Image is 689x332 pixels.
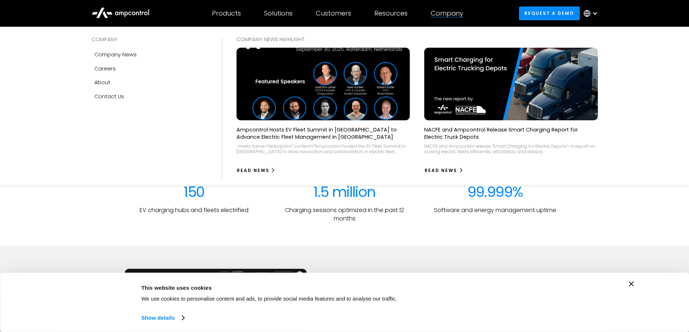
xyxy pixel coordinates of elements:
p: NACFE and Ampcontrol Release Smart Charging Report for Electric Truck Depots [424,126,598,141]
p: Software and energy management uptime [434,206,556,214]
div: Resources [374,9,408,17]
p: Ampcontrol Hosts EV Fleet Summit in [GEOGRAPHIC_DATA] to Advance Electric Fleet Management in [GE... [237,126,410,141]
div: Read News [425,167,457,174]
div: Solutions [264,9,293,17]
div: 99.999% [467,183,523,201]
div: 1.5 million [313,183,375,201]
a: About [92,76,207,89]
a: Request a demo [519,7,580,20]
div: Customers [316,9,351,17]
div: Company [431,9,463,17]
p: Charging sessions optimized in the past 12 months [275,206,414,223]
div: Products [212,9,241,17]
div: 150 [183,183,204,201]
div: Careers [94,65,116,73]
div: NACFE and Ampcontrol release 'Smart Charging for Electric Depots'—a report on scaling electric fl... [424,143,598,155]
div: This website uses cookies [141,283,496,292]
div: Contact Us [94,92,124,100]
a: Contact Us [92,90,207,103]
button: Close banner [629,281,634,286]
div: COMPANY NEWS Highlight [237,35,598,43]
div: Company news [94,51,137,59]
a: Read News [237,165,276,176]
a: Read News [424,165,464,176]
span: We use cookies to personalise content and ads, to provide social media features and to analyse ou... [141,296,397,302]
div: COMPANY [92,35,207,43]
div: <meta name="description" content="Ampcontrol hosted the EV Fleet Summit in [GEOGRAPHIC_DATA] to d... [237,143,410,155]
div: Read News [237,167,269,174]
button: Okay [512,281,616,302]
a: Company news [92,48,207,61]
div: About [94,78,110,86]
p: EV charging hubs and fleets electrified [140,206,248,214]
a: Show details [141,312,184,323]
a: Careers [92,62,207,76]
